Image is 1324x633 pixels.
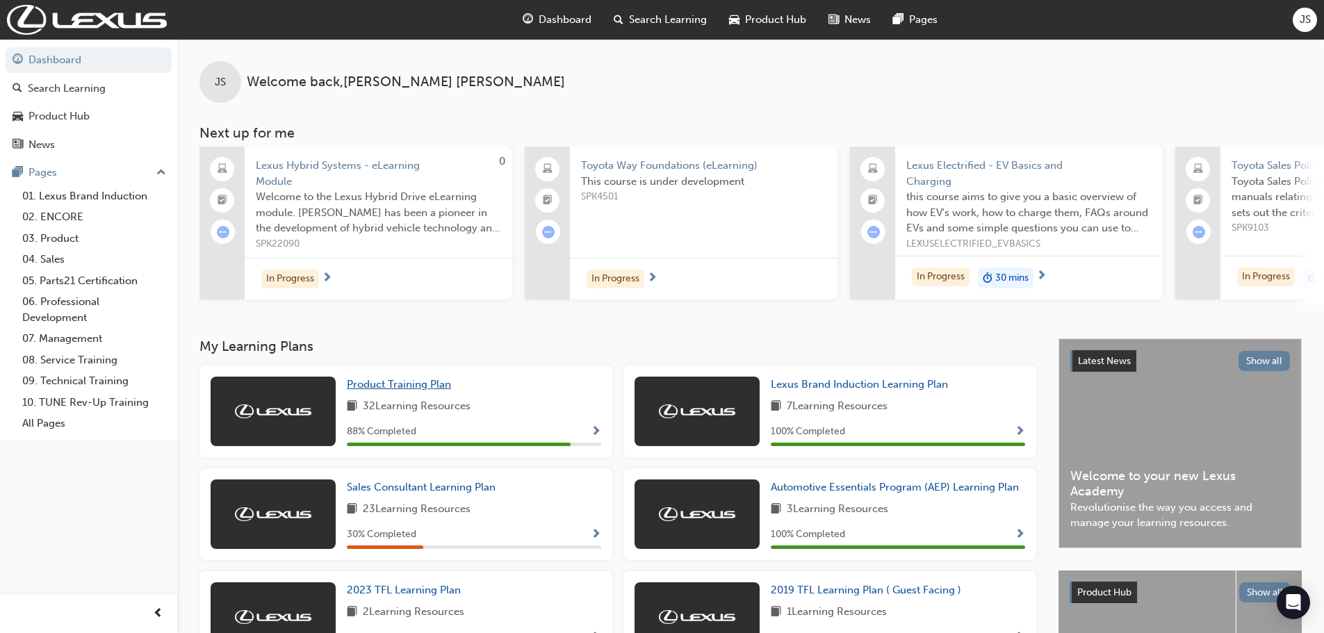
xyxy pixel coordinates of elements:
div: In Progress [912,268,970,286]
img: Trak [235,507,311,521]
button: Pages [6,160,172,186]
div: News [28,137,55,153]
h3: Next up for me [177,125,1324,141]
img: Trak [235,610,311,624]
span: search-icon [614,11,623,28]
a: 01. Lexus Brand Induction [17,186,172,207]
a: 2023 TFL Learning Plan [347,582,466,598]
span: next-icon [322,272,332,285]
a: Latest NewsShow allWelcome to your new Lexus AcademyRevolutionise the way you access and manage y... [1059,338,1302,548]
span: News [844,12,871,28]
span: book-icon [347,604,357,621]
span: 2019 TFL Learning Plan ( Guest Facing ) [771,584,961,596]
span: learningRecordVerb_ATTEMPT-icon [217,226,229,238]
span: car-icon [729,11,739,28]
span: Product Hub [1077,586,1131,598]
span: duration-icon [983,269,992,287]
span: 30 mins [995,270,1029,286]
span: book-icon [771,501,781,518]
button: Show Progress [591,423,601,441]
span: 100 % Completed [771,424,845,440]
span: 32 Learning Resources [363,398,471,416]
div: Product Hub [28,108,90,124]
a: All Pages [17,413,172,434]
a: Automotive Essentials Program (AEP) Learning Plan [771,479,1024,495]
span: guage-icon [523,11,533,28]
span: Lexus Brand Induction Learning Plan [771,378,948,391]
span: Toyota Way Foundations (eLearning) [581,158,826,174]
div: In Progress [1237,268,1295,286]
a: Toyota Way Foundations (eLearning)This course is under developmentSPK4501In Progress [525,147,837,299]
span: SPK4501 [581,189,826,205]
span: news-icon [828,11,839,28]
span: 2023 TFL Learning Plan [347,584,461,596]
span: JS [215,74,226,90]
span: booktick-icon [868,192,878,210]
img: Trak [659,507,735,521]
a: Latest NewsShow all [1070,350,1290,372]
a: Dashboard [6,47,172,73]
h3: My Learning Plans [199,338,1036,354]
span: Welcome to your new Lexus Academy [1070,468,1290,500]
span: next-icon [1036,270,1047,283]
span: laptop-icon [218,161,227,179]
span: Welcome to the Lexus Hybrid Drive eLearning module. [PERSON_NAME] has been a pioneer in the devel... [256,189,501,236]
span: Lexus Hybrid Systems - eLearning Module [256,158,501,189]
span: Product Training Plan [347,378,451,391]
span: 0 [499,155,505,167]
a: guage-iconDashboard [512,6,603,34]
a: Lexus Electrified - EV Basics and Chargingthis course aims to give you a basic overview of how EV... [850,147,1163,299]
a: Product Training Plan [347,377,457,393]
span: Latest News [1078,355,1131,367]
button: Show all [1239,582,1291,602]
span: next-icon [647,272,657,285]
span: 1 Learning Resources [787,604,887,621]
span: Show Progress [591,426,601,438]
span: search-icon [13,83,22,95]
span: guage-icon [13,54,23,67]
a: 07. Management [17,328,172,350]
span: 3 Learning Resources [787,501,888,518]
span: 30 % Completed [347,527,416,543]
a: Sales Consultant Learning Plan [347,479,501,495]
div: Open Intercom Messenger [1277,586,1310,619]
span: learningRecordVerb_ATTEMPT-icon [1193,226,1205,238]
span: LEXUSELECTRIFIED_EVBASICS [906,236,1152,252]
div: Search Learning [28,81,106,97]
span: laptop-icon [543,161,553,179]
span: up-icon [156,164,166,182]
div: In Progress [587,270,644,288]
span: Search Learning [629,12,707,28]
span: learningRecordVerb_ATTEMPT-icon [867,226,880,238]
a: News [6,132,172,158]
span: book-icon [347,501,357,518]
button: Show Progress [1015,423,1025,441]
img: Trak [7,5,167,35]
button: Show Progress [1015,526,1025,543]
a: Lexus Brand Induction Learning Plan [771,377,954,393]
span: prev-icon [153,605,163,623]
a: 02. ENCORE [17,206,172,228]
img: Trak [659,610,735,624]
a: car-iconProduct Hub [718,6,817,34]
a: Product HubShow all [1070,582,1291,604]
span: 88 % Completed [347,424,416,440]
span: Show Progress [1015,426,1025,438]
span: Pages [909,12,938,28]
span: 100 % Completed [771,527,845,543]
img: Trak [235,404,311,418]
span: duration-icon [1308,269,1318,287]
span: 2 Learning Resources [363,604,464,621]
a: 08. Service Training [17,350,172,371]
div: In Progress [261,270,319,288]
a: pages-iconPages [882,6,949,34]
a: 0Lexus Hybrid Systems - eLearning ModuleWelcome to the Lexus Hybrid Drive eLearning module. [PERS... [199,147,512,299]
span: book-icon [347,398,357,416]
span: booktick-icon [218,192,227,210]
span: Revolutionise the way you access and manage your learning resources. [1070,500,1290,531]
span: 23 Learning Resources [363,501,471,518]
img: Trak [659,404,735,418]
span: Sales Consultant Learning Plan [347,481,496,493]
